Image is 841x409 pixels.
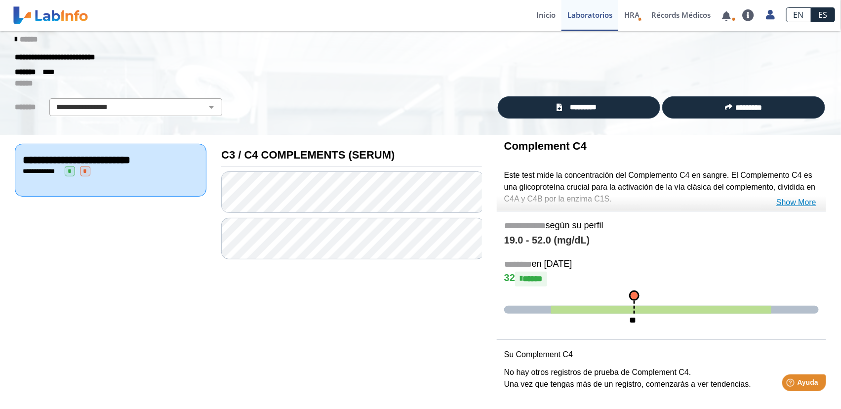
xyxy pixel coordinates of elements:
[504,140,587,152] b: Complement C4
[776,197,816,208] a: Show More
[504,220,819,232] h5: según su perfil
[504,272,819,286] h4: 32
[811,7,835,22] a: ES
[221,149,395,161] b: C3 / C4 COMPLEMENTS (SERUM)
[504,259,819,270] h5: en [DATE]
[786,7,811,22] a: EN
[753,370,830,398] iframe: Help widget launcher
[504,169,819,205] p: Este test mide la concentración del Complemento C4 en sangre. El Complemento C4 es una glicoprote...
[504,367,819,390] p: No hay otros registros de prueba de Complement C4. Una vez que tengas más de un registro, comenza...
[624,10,640,20] span: HRA
[504,235,819,246] h4: 19.0 - 52.0 (mg/dL)
[504,349,819,361] p: Su Complement C4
